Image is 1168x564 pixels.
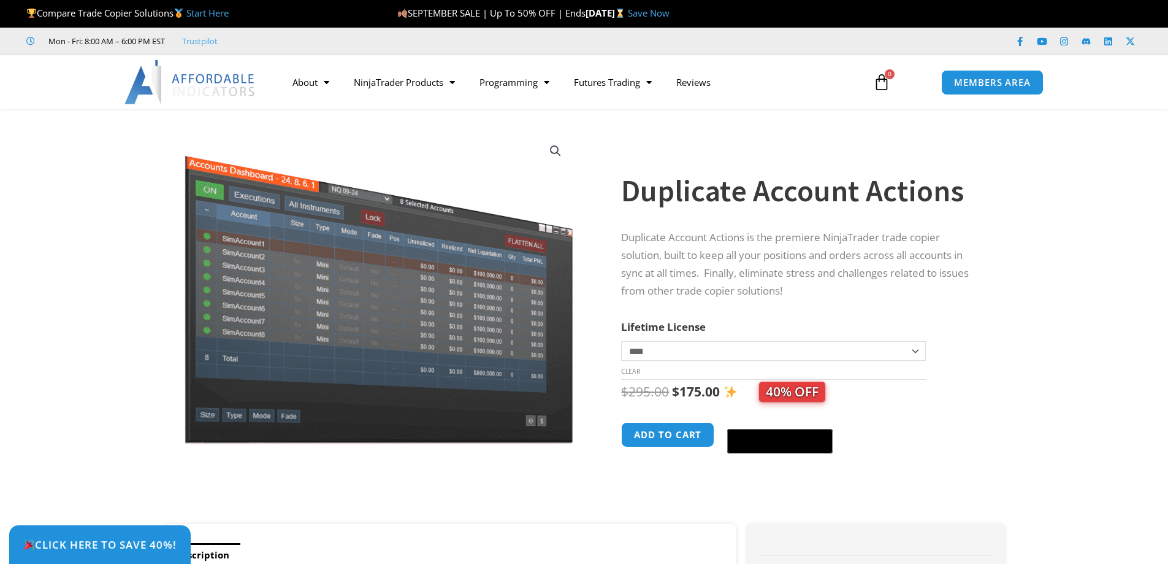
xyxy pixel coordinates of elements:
[9,525,191,564] a: 🎉Click Here to save 40%!
[397,7,586,19] span: SEPTEMBER SALE | Up To 50% OFF | Ends
[621,422,714,447] button: Add to cart
[621,320,706,334] label: Lifetime License
[616,9,625,18] img: ⌛
[186,7,229,19] a: Start Here
[562,68,664,96] a: Futures Trading
[23,539,177,550] span: Click Here to save 40%!
[621,383,669,400] bdi: 295.00
[628,7,670,19] a: Save Now
[280,68,859,96] nav: Menu
[182,34,218,48] a: Trustpilot
[672,383,679,400] span: $
[24,539,34,550] img: 🎉
[621,383,628,400] span: $
[621,169,979,212] h1: Duplicate Account Actions
[398,9,407,18] img: 🍂
[672,383,720,400] bdi: 175.00
[174,9,183,18] img: 🥇
[885,69,895,79] span: 0
[544,140,567,162] a: View full-screen image gallery
[724,385,737,398] img: ✨
[280,68,342,96] a: About
[725,420,835,422] iframe: Secure payment input frame
[181,131,576,444] img: Screenshot 2024-08-26 15414455555
[621,229,979,300] p: Duplicate Account Actions is the premiere NinjaTrader trade copier solution, built to keep all yo...
[664,68,723,96] a: Reviews
[342,68,467,96] a: NinjaTrader Products
[954,78,1031,87] span: MEMBERS AREA
[27,9,36,18] img: 🏆
[759,382,825,402] span: 40% OFF
[727,429,833,454] button: Buy with GPay
[467,68,562,96] a: Programming
[124,60,256,104] img: LogoAI | Affordable Indicators – NinjaTrader
[621,367,640,376] a: Clear options
[941,70,1044,95] a: MEMBERS AREA
[45,34,165,48] span: Mon - Fri: 8:00 AM – 6:00 PM EST
[586,7,628,19] strong: [DATE]
[855,64,909,100] a: 0
[26,7,229,19] span: Compare Trade Copier Solutions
